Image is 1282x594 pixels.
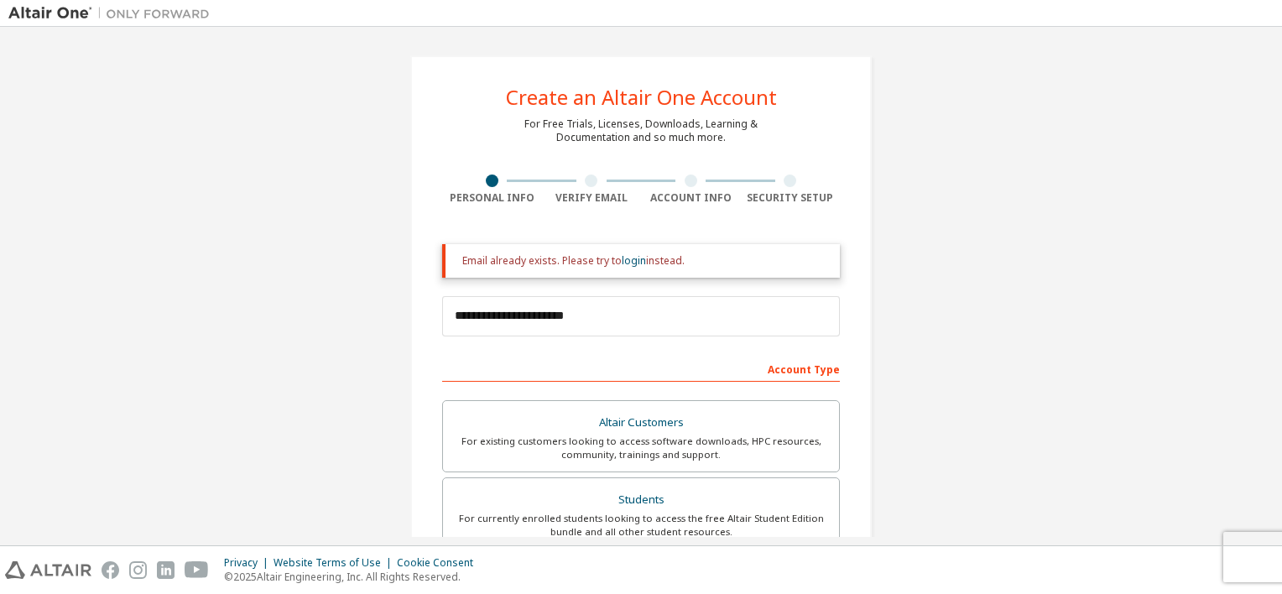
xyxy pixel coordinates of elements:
img: linkedin.svg [157,561,175,579]
div: For existing customers looking to access software downloads, HPC resources, community, trainings ... [453,435,829,461]
div: Personal Info [442,191,542,205]
div: Website Terms of Use [274,556,397,570]
div: Cookie Consent [397,556,483,570]
div: Account Info [641,191,741,205]
a: login [622,253,646,268]
div: For currently enrolled students looking to access the free Altair Student Edition bundle and all ... [453,512,829,539]
div: For Free Trials, Licenses, Downloads, Learning & Documentation and so much more. [524,117,758,144]
p: © 2025 Altair Engineering, Inc. All Rights Reserved. [224,570,483,584]
div: Email already exists. Please try to instead. [462,254,826,268]
img: facebook.svg [102,561,119,579]
div: Account Type [442,355,840,382]
img: youtube.svg [185,561,209,579]
img: altair_logo.svg [5,561,91,579]
div: Altair Customers [453,411,829,435]
div: Verify Email [542,191,642,205]
div: Privacy [224,556,274,570]
img: Altair One [8,5,218,22]
div: Security Setup [741,191,841,205]
div: Create an Altair One Account [506,87,777,107]
img: instagram.svg [129,561,147,579]
div: Students [453,488,829,512]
